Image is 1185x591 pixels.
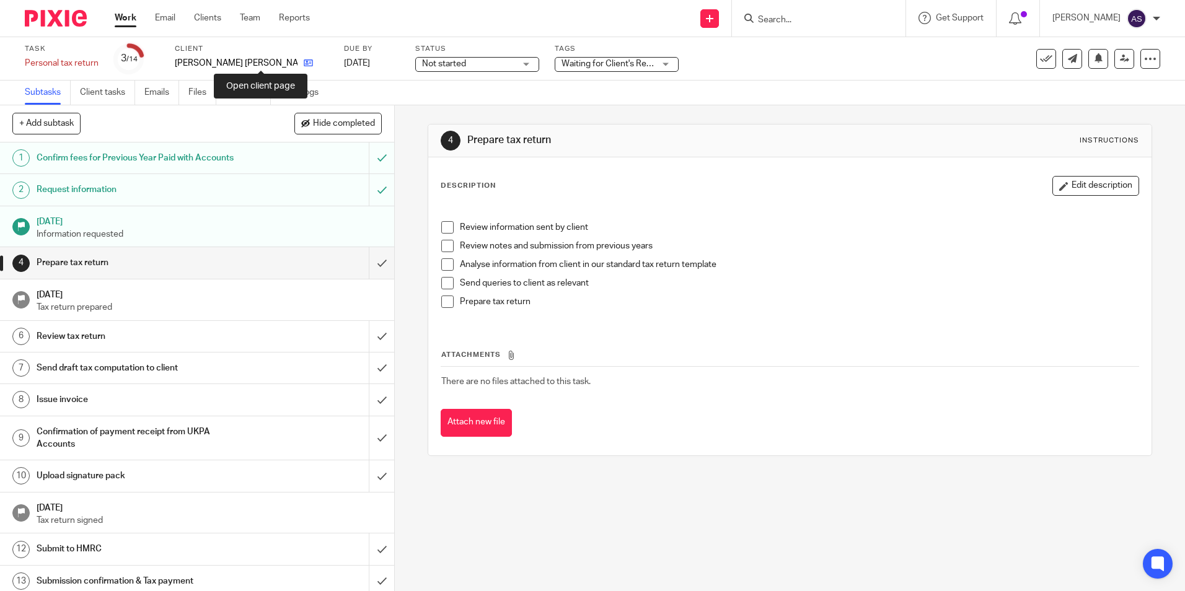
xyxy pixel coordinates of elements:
[1080,136,1139,146] div: Instructions
[121,51,138,66] div: 3
[37,499,382,514] h1: [DATE]
[1127,9,1147,28] img: svg%3E
[194,12,221,24] a: Clients
[12,113,81,134] button: + Add subtask
[1052,176,1139,196] button: Edit description
[344,44,400,54] label: Due by
[126,56,138,63] small: /14
[441,409,512,437] button: Attach new file
[175,44,328,54] label: Client
[12,328,30,345] div: 6
[422,59,466,68] span: Not started
[460,240,1138,252] p: Review notes and submission from previous years
[12,255,30,272] div: 4
[37,180,250,199] h1: Request information
[460,295,1138,308] p: Prepare tax return
[12,359,30,377] div: 7
[441,181,496,191] p: Description
[37,466,250,485] h1: Upload signature pack
[37,540,250,558] h1: Submit to HMRC
[280,81,328,105] a: Audit logs
[294,113,382,134] button: Hide completed
[467,134,816,147] h1: Prepare tax return
[115,12,136,24] a: Work
[562,59,677,68] span: Waiting for Client's Response.
[1052,12,1121,24] p: [PERSON_NAME]
[12,149,30,167] div: 1
[12,572,30,590] div: 13
[37,514,382,527] p: Tax return signed
[25,81,71,105] a: Subtasks
[25,57,99,69] div: Personal tax return
[344,59,370,68] span: [DATE]
[415,44,539,54] label: Status
[37,286,382,301] h1: [DATE]
[441,351,501,358] span: Attachments
[144,81,179,105] a: Emails
[240,12,260,24] a: Team
[12,391,30,408] div: 8
[936,14,984,22] span: Get Support
[37,422,250,454] h1: Confirmation of payment receipt from UKPA Accounts
[460,258,1138,271] p: Analyse information from client in our standard tax return template
[757,15,868,26] input: Search
[460,221,1138,234] p: Review information sent by client
[37,390,250,409] h1: Issue invoice
[226,81,271,105] a: Notes (0)
[37,228,382,240] p: Information requested
[37,327,250,346] h1: Review tax return
[37,572,250,590] h1: Submission confirmation & Tax payment
[25,10,87,27] img: Pixie
[188,81,216,105] a: Files
[37,301,382,313] p: Tax return prepared
[37,149,250,167] h1: Confirm fees for Previous Year Paid with Accounts
[80,81,135,105] a: Client tasks
[175,57,297,69] p: [PERSON_NAME] [PERSON_NAME]
[37,359,250,377] h1: Send draft tax computation to client
[25,44,99,54] label: Task
[12,541,30,558] div: 12
[37,253,250,272] h1: Prepare tax return
[460,277,1138,289] p: Send queries to client as relevant
[12,429,30,447] div: 9
[37,212,382,228] h1: [DATE]
[441,131,460,151] div: 4
[313,119,375,129] span: Hide completed
[555,44,679,54] label: Tags
[279,12,310,24] a: Reports
[12,467,30,484] div: 10
[155,12,175,24] a: Email
[441,377,591,386] span: There are no files attached to this task.
[12,182,30,199] div: 2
